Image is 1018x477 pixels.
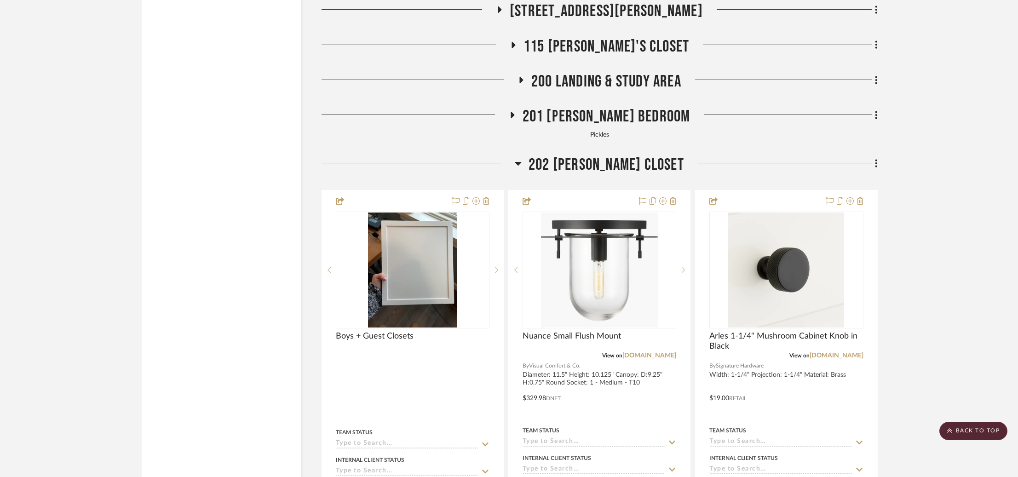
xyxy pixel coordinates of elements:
[709,466,852,474] input: Type to Search…
[602,353,622,358] span: View on
[523,466,665,474] input: Type to Search…
[716,362,764,370] span: Signature Hardware
[709,362,716,370] span: By
[523,438,665,447] input: Type to Search…
[709,331,863,351] span: Arles 1-1/4" Mushroom Cabinet Knob in Black
[510,1,703,21] span: [STREET_ADDRESS][PERSON_NAME]
[336,440,478,448] input: Type to Search…
[541,213,658,328] img: Nuance Small Flush Mount
[523,331,621,341] span: Nuance Small Flush Mount
[322,130,878,140] div: Pickles
[523,362,529,370] span: By
[523,426,559,435] div: Team Status
[622,352,676,359] a: [DOMAIN_NAME]
[529,362,581,370] span: Visual Comfort & Co.
[709,426,746,435] div: Team Status
[529,155,684,175] span: 202 [PERSON_NAME] Closet
[523,454,591,462] div: Internal Client Status
[810,352,863,359] a: [DOMAIN_NAME]
[531,72,681,92] span: 200 Landing & Study Area
[939,422,1007,440] scroll-to-top-button: BACK TO TOP
[728,213,844,328] img: Arles 1-1/4" Mushroom Cabinet Knob in Black
[709,454,778,462] div: Internal Client Status
[336,428,373,437] div: Team Status
[336,456,404,464] div: Internal Client Status
[789,353,810,358] span: View on
[336,467,478,476] input: Type to Search…
[523,37,689,57] span: 115 [PERSON_NAME]'s Closet
[523,107,690,126] span: 201 [PERSON_NAME] Bedroom
[709,438,852,447] input: Type to Search…
[336,331,414,341] span: Boys + Guest Closets
[368,213,457,328] img: Boys + Guest Closets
